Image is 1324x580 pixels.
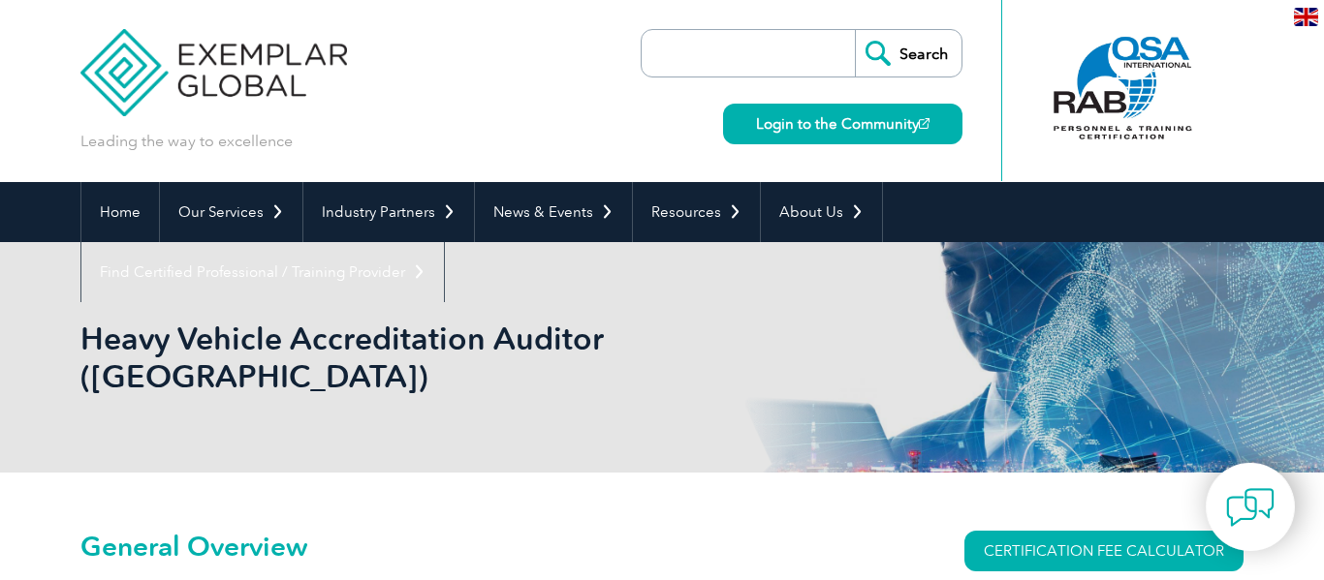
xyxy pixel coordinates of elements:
h2: General Overview [80,531,895,562]
p: Leading the way to excellence [80,131,293,152]
a: Industry Partners [303,182,474,242]
a: Home [81,182,159,242]
img: en [1294,8,1318,26]
a: News & Events [475,182,632,242]
a: Find Certified Professional / Training Provider [81,242,444,302]
a: Login to the Community [723,104,962,144]
img: open_square.png [919,118,930,129]
a: About Us [761,182,882,242]
a: CERTIFICATION FEE CALCULATOR [964,531,1244,571]
h1: Heavy Vehicle Accreditation Auditor ([GEOGRAPHIC_DATA]) [80,320,825,395]
a: Our Services [160,182,302,242]
input: Search [855,30,961,76]
a: Resources [633,182,760,242]
img: contact-chat.png [1226,483,1275,532]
